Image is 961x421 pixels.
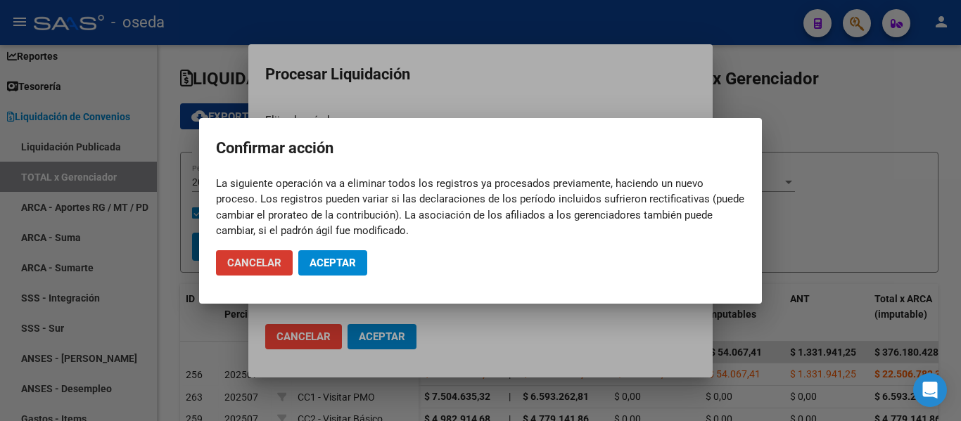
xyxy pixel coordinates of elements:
[227,257,281,269] span: Cancelar
[310,257,356,269] span: Aceptar
[298,250,367,276] button: Aceptar
[913,373,947,407] div: Open Intercom Messenger
[199,176,762,239] mat-dialog-content: La siguiente operación va a eliminar todos los registros ya procesados previamente, haciendo un n...
[216,250,293,276] button: Cancelar
[216,135,745,162] h2: Confirmar acción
